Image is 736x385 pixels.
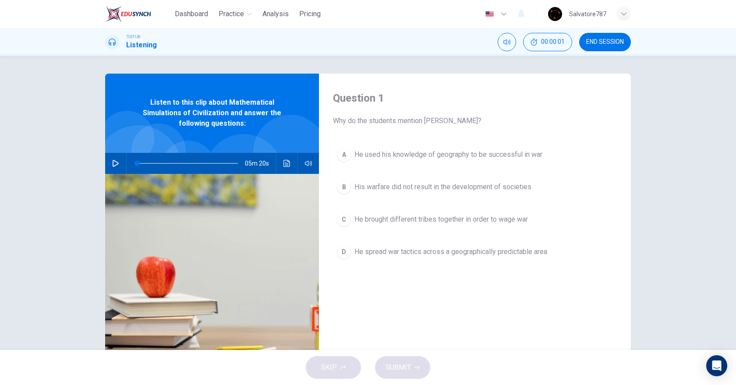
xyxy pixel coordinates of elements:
[337,245,351,259] div: D
[105,174,319,378] img: Listen to this clip about Mathematical Simulations of Civilization and answer the following quest...
[569,9,606,19] div: Salvatore787
[337,212,351,226] div: C
[333,208,617,230] button: CHe brought different tribes together in order to wage war
[245,153,276,174] span: 05m 20s
[354,149,542,160] span: He used his knowledge of geography to be successful in war
[219,9,244,19] span: Practice
[215,6,255,22] button: Practice
[299,9,321,19] span: Pricing
[333,176,617,198] button: BHis warfare did not result in the development of societies
[354,214,528,225] span: He brought different tribes together in order to wage war
[498,33,516,51] div: Mute
[134,97,290,129] span: Listen to this clip about Mathematical Simulations of Civilization and answer the following quest...
[333,116,617,126] span: Why do the students mention [PERSON_NAME]?
[175,9,208,19] span: Dashboard
[523,33,572,51] button: 00:00:01
[484,11,495,18] img: en
[171,6,212,22] button: Dashboard
[548,7,562,21] img: Profile picture
[354,182,531,192] span: His warfare did not result in the development of societies
[337,180,351,194] div: B
[541,39,565,46] span: 00:00:01
[333,144,617,166] button: AHe used his knowledge of geography to be successful in war
[280,153,294,174] button: Click to see the audio transcription
[354,247,547,257] span: He spread war tactics across a geographically predictable area
[333,241,617,263] button: DHe spread war tactics across a geographically predictable area
[333,91,617,105] h4: Question 1
[105,5,171,23] a: EduSynch logo
[105,5,151,23] img: EduSynch logo
[579,33,631,51] button: END SESSION
[523,33,572,51] div: Hide
[337,148,351,162] div: A
[126,40,157,50] h1: Listening
[296,6,324,22] button: Pricing
[262,9,289,19] span: Analysis
[259,6,292,22] button: Analysis
[586,39,624,46] span: END SESSION
[126,34,140,40] span: TOEFL®
[706,355,727,376] div: Open Intercom Messenger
